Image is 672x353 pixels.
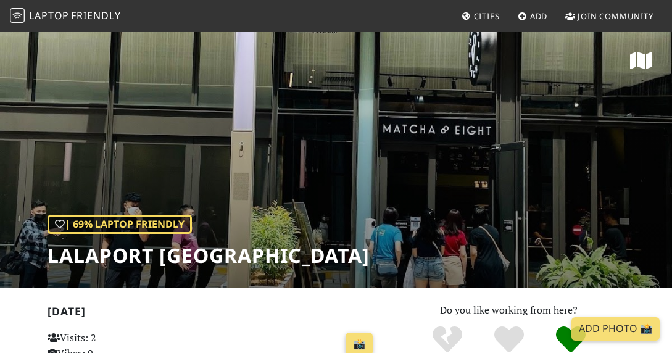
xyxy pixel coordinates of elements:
[474,10,500,22] span: Cities
[571,317,660,341] a: Add Photo 📸
[10,8,25,23] img: LaptopFriendly
[513,5,553,27] a: Add
[48,244,370,267] h1: LaLaport [GEOGRAPHIC_DATA]
[457,5,505,27] a: Cities
[71,9,120,22] span: Friendly
[530,10,548,22] span: Add
[560,5,658,27] a: Join Community
[29,9,69,22] span: Laptop
[578,10,653,22] span: Join Community
[393,302,625,318] p: Do you like working from here?
[48,305,378,323] h2: [DATE]
[48,215,192,235] div: | 69% Laptop Friendly
[10,6,121,27] a: LaptopFriendly LaptopFriendly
